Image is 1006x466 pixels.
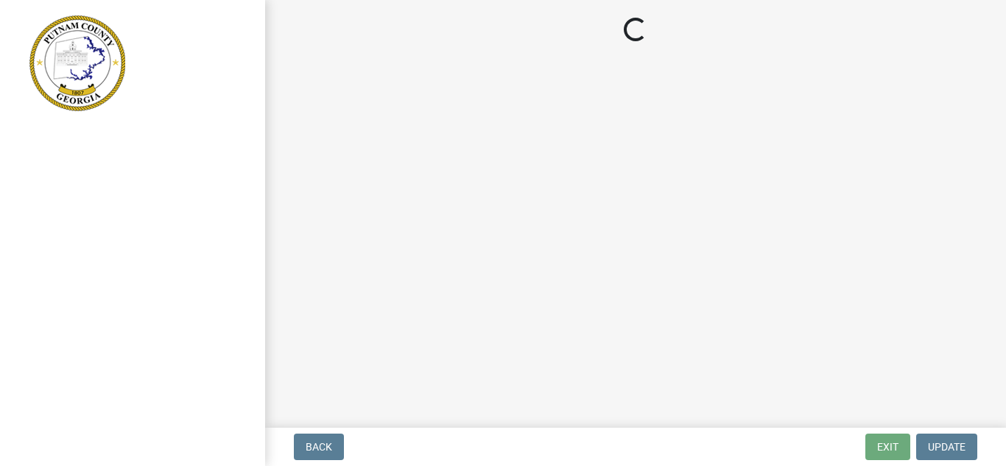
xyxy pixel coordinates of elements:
[928,441,965,453] span: Update
[294,434,344,460] button: Back
[29,15,125,111] img: Putnam County, Georgia
[865,434,910,460] button: Exit
[306,441,332,453] span: Back
[916,434,977,460] button: Update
